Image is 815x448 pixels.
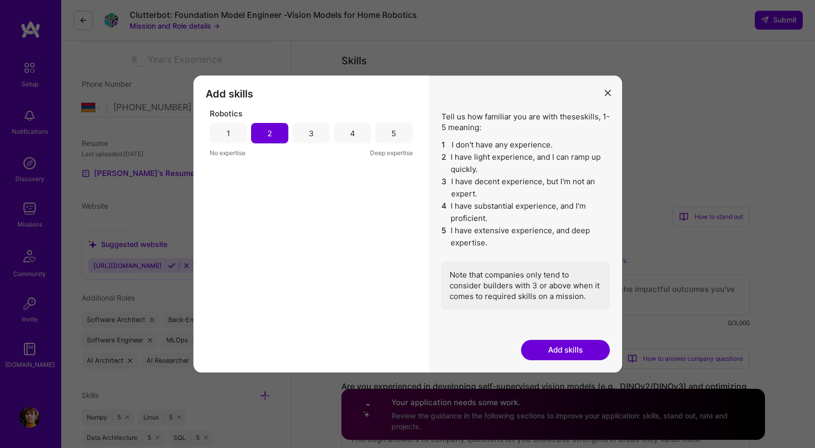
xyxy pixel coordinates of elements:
span: Robotics [210,108,242,119]
span: 1 [441,139,448,151]
li: I have substantial experience, and I’m proficient. [441,200,610,225]
i: icon Close [605,90,611,96]
li: I have decent experience, but I'm not an expert. [441,176,610,200]
div: 3 [309,128,314,139]
div: 4 [350,128,355,139]
div: Note that companies only tend to consider builders with 3 or above when it comes to required skil... [441,261,610,310]
button: Add skills [521,340,610,360]
span: Deep expertise [370,147,413,158]
div: 1 [227,128,230,139]
span: No expertise [210,147,245,158]
div: 2 [267,128,272,139]
div: modal [193,76,622,372]
span: 3 [441,176,447,200]
li: I have light experience, and I can ramp up quickly. [441,151,610,176]
li: I don't have any experience. [441,139,610,151]
li: I have extensive experience, and deep expertise. [441,225,610,249]
span: 4 [441,200,447,225]
span: 2 [441,151,447,176]
span: 5 [441,225,447,249]
div: Tell us how familiar you are with these skills , 1-5 meaning: [441,111,610,310]
h3: Add skills [206,88,417,100]
div: 5 [391,128,396,139]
